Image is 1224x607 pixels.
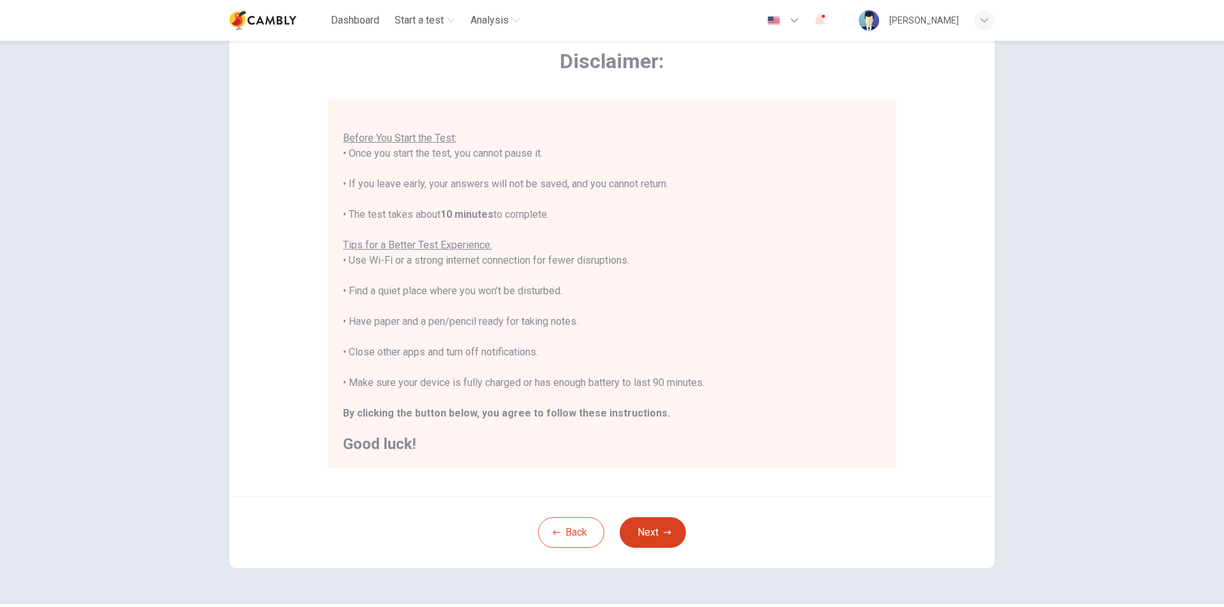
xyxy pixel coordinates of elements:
[465,9,525,32] button: Analysis
[441,208,493,220] b: 10 minutes
[331,13,379,28] span: Dashboard
[343,436,881,452] h2: Good luck!
[326,9,384,32] button: Dashboard
[343,100,881,452] div: You are about to start a . • Once you start the test, you cannot pause it. • If you leave early, ...
[620,517,686,548] button: Next
[229,8,326,33] a: Cambly logo
[538,517,604,548] button: Back
[328,48,896,74] span: Disclaimer:
[470,13,509,28] span: Analysis
[343,239,492,251] u: Tips for a Better Test Experience:
[766,16,782,25] img: en
[889,13,959,28] div: [PERSON_NAME]
[229,8,296,33] img: Cambly logo
[395,13,444,28] span: Start a test
[343,407,670,419] b: By clicking the button below, you agree to follow these instructions.
[390,9,460,32] button: Start a test
[859,10,879,31] img: Profile picture
[343,132,456,144] u: Before You Start the Test:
